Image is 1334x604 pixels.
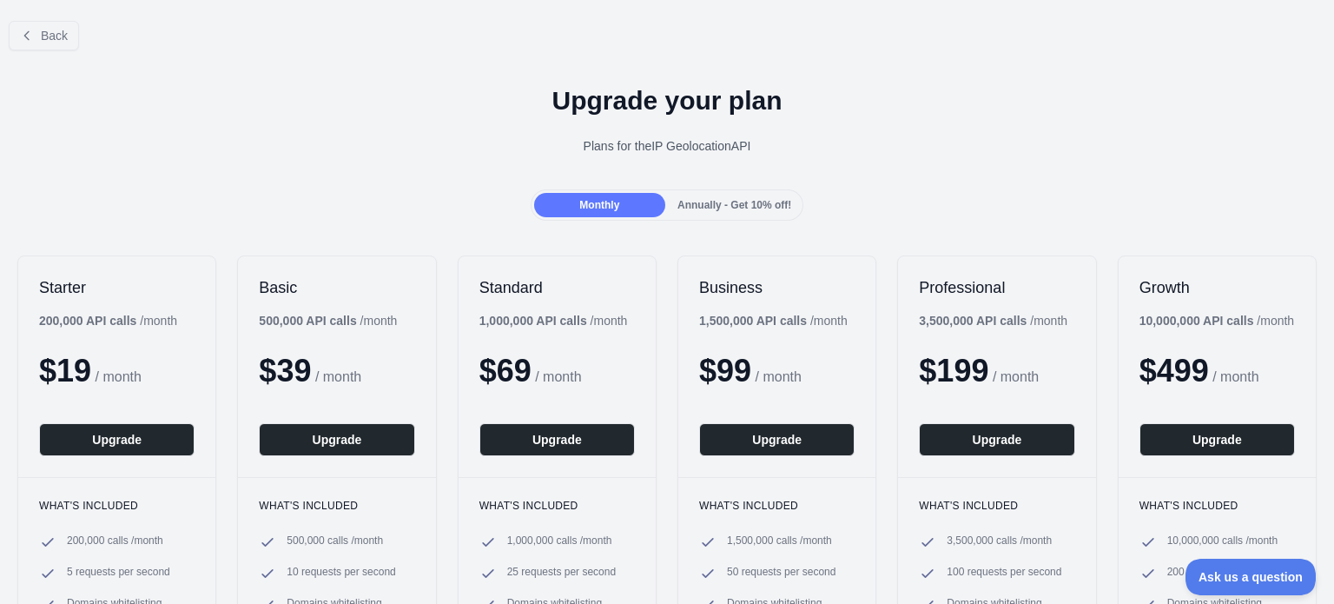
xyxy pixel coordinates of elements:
h2: Standard [479,277,635,298]
span: $ 99 [699,353,751,388]
b: 1,000,000 API calls [479,314,587,328]
b: 3,500,000 API calls [919,314,1027,328]
b: 10,000,000 API calls [1139,314,1254,328]
span: $ 69 [479,353,532,388]
div: / month [479,312,628,329]
div: / month [1139,312,1295,329]
div: / month [919,312,1067,329]
span: $ 499 [1139,353,1209,388]
iframe: Toggle Customer Support [1185,559,1317,595]
span: $ 199 [919,353,988,388]
h2: Professional [919,277,1074,298]
h2: Growth [1139,277,1295,298]
div: / month [699,312,848,329]
b: 1,500,000 API calls [699,314,807,328]
h2: Business [699,277,855,298]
